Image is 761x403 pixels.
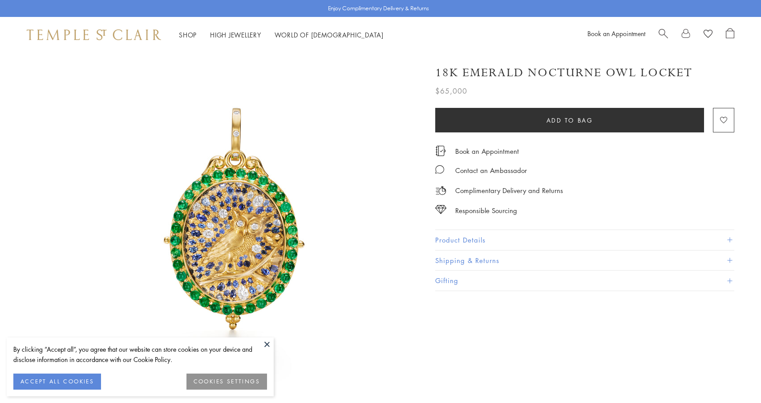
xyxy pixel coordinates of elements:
[455,185,563,196] p: Complimentary Delivery and Returns
[704,28,712,41] a: View Wishlist
[27,29,161,40] img: Temple St. Clair
[455,165,527,176] div: Contact an Ambassador
[455,146,519,156] a: Book an Appointment
[275,30,384,39] a: World of [DEMOGRAPHIC_DATA]World of [DEMOGRAPHIC_DATA]
[659,28,668,41] a: Search
[186,374,267,390] button: COOKIES SETTINGS
[179,30,197,39] a: ShopShop
[435,146,446,156] img: icon_appointment.svg
[13,374,101,390] button: ACCEPT ALL COOKIES
[435,205,446,214] img: icon_sourcing.svg
[726,28,734,41] a: Open Shopping Bag
[435,85,467,97] span: $65,000
[179,29,384,41] nav: Main navigation
[435,271,734,291] button: Gifting
[546,115,593,125] span: Add to bag
[13,344,267,365] div: By clicking “Accept all”, you agree that our website can store cookies on your device and disclos...
[455,205,517,216] div: Responsible Sourcing
[435,251,734,271] button: Shipping & Returns
[435,230,734,250] button: Product Details
[435,108,704,132] button: Add to bag
[210,30,261,39] a: High JewelleryHigh Jewellery
[716,361,752,394] iframe: Gorgias live chat messenger
[435,65,692,81] h1: 18K Emerald Nocturne Owl Locket
[328,4,429,13] p: Enjoy Complimentary Delivery & Returns
[435,185,446,196] img: icon_delivery.svg
[587,29,645,38] a: Book an Appointment
[435,165,444,174] img: MessageIcon-01_2.svg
